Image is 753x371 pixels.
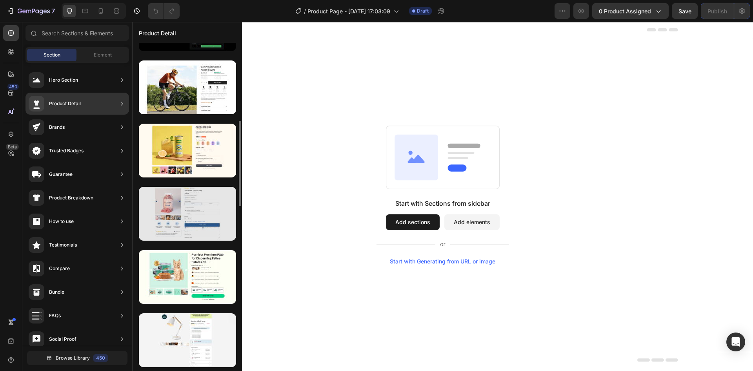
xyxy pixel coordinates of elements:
span: / [304,7,306,15]
div: Guarantee [49,170,73,178]
button: Save [672,3,698,19]
div: Beta [6,144,19,150]
div: 450 [93,354,108,362]
div: FAQs [49,312,61,320]
button: Add elements [312,192,367,208]
div: 450 [7,84,19,90]
div: Brands [49,123,65,131]
span: Product Page - [DATE] 17:03:09 [307,7,390,15]
div: Compare [49,265,70,272]
div: Testimonials [49,241,77,249]
span: Draft [417,7,429,15]
button: 0 product assigned [592,3,669,19]
button: Publish [701,3,734,19]
div: Open Intercom Messenger [726,333,745,351]
div: Trusted Badges [49,147,84,155]
input: Search Sections & Elements [25,25,129,41]
div: Product Detail [49,100,81,108]
div: Start with Sections from sidebar [263,177,358,186]
span: Save [678,8,691,15]
span: Element [94,51,112,58]
span: Browse Library [56,355,90,362]
div: Publish [708,7,727,15]
iframe: Design area [132,22,753,371]
button: 7 [3,3,58,19]
div: Undo/Redo [148,3,180,19]
div: Hero Section [49,76,78,84]
div: Product Breakdown [49,194,93,202]
span: Section [44,51,60,58]
div: Start with Generating from URL or image [258,236,363,243]
button: Add sections [254,192,307,208]
div: How to use [49,217,74,225]
span: 0 product assigned [599,7,651,15]
p: 7 [51,6,55,16]
div: Bundle [49,288,64,296]
div: Social Proof [49,335,76,343]
button: Browse Library450 [27,351,127,365]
